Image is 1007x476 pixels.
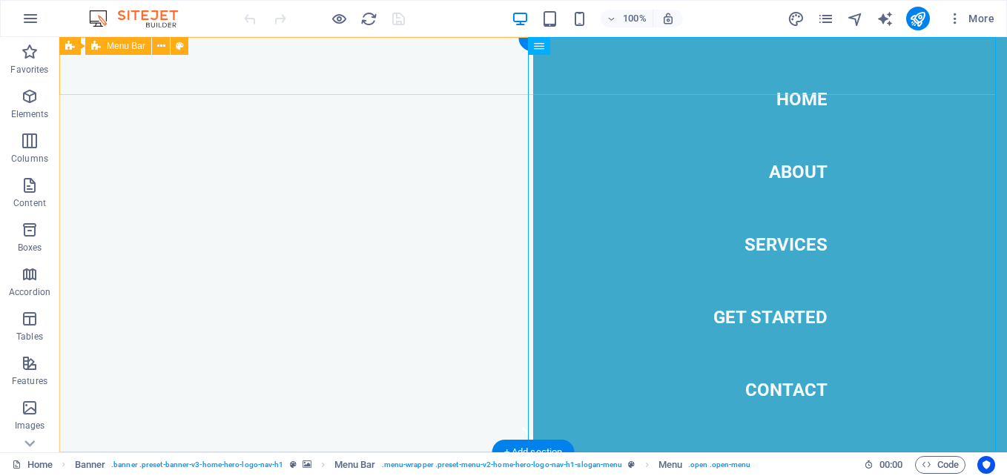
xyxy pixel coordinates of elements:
[11,108,49,120] p: Elements
[847,10,865,27] button: navigator
[18,242,42,254] p: Boxes
[334,456,376,474] span: Click to select. Double-click to edit
[623,10,647,27] h6: 100%
[906,7,930,30] button: publish
[75,456,751,474] nav: breadcrumb
[628,460,635,469] i: This element is a customizable preset
[876,10,894,27] i: AI Writer
[9,286,50,298] p: Accordion
[11,153,48,165] p: Columns
[661,12,675,25] i: On resize automatically adjust zoom level to fit chosen device.
[915,456,965,474] button: Code
[360,10,377,27] i: Reload page
[788,10,805,27] button: design
[492,440,575,465] div: + Add section
[909,10,926,27] i: Publish
[12,375,47,387] p: Features
[942,7,1000,30] button: More
[12,456,53,474] a: Click to cancel selection. Double-click to open Pages
[847,10,864,27] i: Navigator
[382,456,623,474] span: . menu-wrapper .preset-menu-v2-home-hero-logo-nav-h1-slogan-menu
[15,420,45,432] p: Images
[290,460,297,469] i: This element is a customizable preset
[658,456,682,474] span: Click to select. Double-click to edit
[107,42,145,50] span: Menu Bar
[601,10,653,27] button: 100%
[518,38,547,51] div: +
[864,456,903,474] h6: Session time
[879,456,902,474] span: 00 00
[111,456,283,474] span: . banner .preset-banner-v3-home-hero-logo-nav-h1
[85,10,197,27] img: Editor Logo
[890,459,892,470] span: :
[977,456,995,474] button: Usercentrics
[75,456,106,474] span: Click to select. Double-click to edit
[10,64,48,76] p: Favorites
[16,331,43,343] p: Tables
[688,456,751,474] span: . open .open-menu
[360,10,377,27] button: reload
[788,10,805,27] i: Design (Ctrl+Alt+Y)
[876,10,894,27] button: text_generator
[948,11,994,26] span: More
[817,10,834,27] i: Pages (Ctrl+Alt+S)
[922,456,959,474] span: Code
[13,197,46,209] p: Content
[330,10,348,27] button: Click here to leave preview mode and continue editing
[303,460,311,469] i: This element contains a background
[817,10,835,27] button: pages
